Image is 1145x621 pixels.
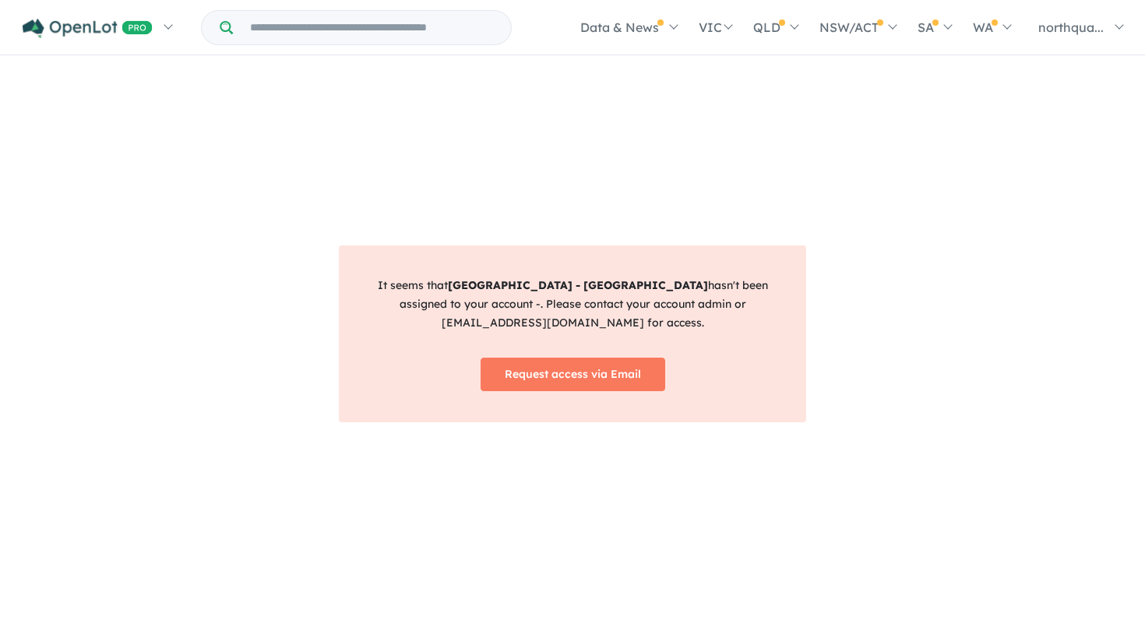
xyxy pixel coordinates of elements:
span: northqua... [1038,19,1104,35]
strong: [GEOGRAPHIC_DATA] - [GEOGRAPHIC_DATA] [448,278,708,292]
input: Try estate name, suburb, builder or developer [236,11,508,44]
img: Openlot PRO Logo White [23,19,153,38]
p: It seems that hasn't been assigned to your account - . Please contact your account admin or [EMAI... [365,277,780,332]
a: Request access via Email [481,358,665,391]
